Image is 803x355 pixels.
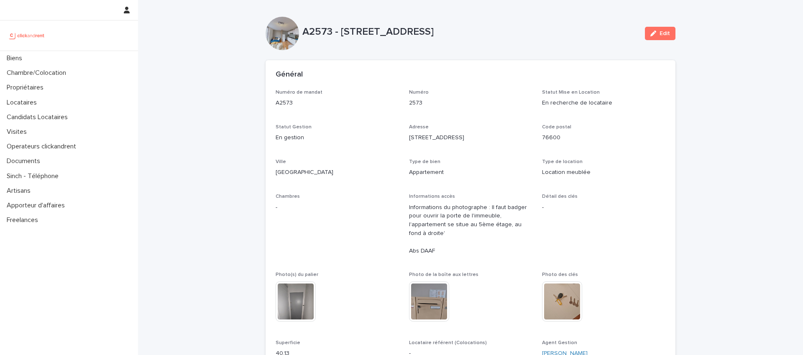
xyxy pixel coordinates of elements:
span: Photo des clés [542,272,578,277]
span: Adresse [409,125,429,130]
p: Apporteur d'affaires [3,202,72,209]
p: Informations du photographe : Il faut badger pour ouvrir la porte de l'immeuble, l'appartement se... [409,203,532,255]
span: Superficie [276,340,300,345]
h2: Général [276,70,303,79]
p: - [542,203,665,212]
p: [GEOGRAPHIC_DATA] [276,168,399,177]
span: Chambres [276,194,300,199]
p: [STREET_ADDRESS] [409,133,532,142]
p: 76600 [542,133,665,142]
p: Documents [3,157,47,165]
span: Informations accès [409,194,455,199]
p: - [276,203,399,212]
p: 2573 [409,99,532,107]
span: Statut Gestion [276,125,312,130]
p: En recherche de locataire [542,99,665,107]
p: Locataires [3,99,43,107]
p: Operateurs clickandrent [3,143,83,151]
p: Freelances [3,216,45,224]
p: A2573 [276,99,399,107]
p: Sinch - Téléphone [3,172,65,180]
p: En gestion [276,133,399,142]
button: Edit [645,27,675,40]
span: Numéro [409,90,429,95]
span: Photo de la boîte aux lettres [409,272,478,277]
p: Artisans [3,187,37,195]
span: Ville [276,159,286,164]
span: Type de bien [409,159,440,164]
p: Candidats Locataires [3,113,74,121]
span: Statut Mise en Location [542,90,600,95]
p: Biens [3,54,29,62]
p: Propriétaires [3,84,50,92]
p: A2573 - [STREET_ADDRESS] [302,26,638,38]
p: Visites [3,128,33,136]
span: Edit [660,31,670,36]
span: Agent Gestion [542,340,577,345]
img: UCB0brd3T0yccxBKYDjQ [7,27,47,44]
p: Appartement [409,168,532,177]
span: Numéro de mandat [276,90,322,95]
span: Code postal [542,125,571,130]
span: Locataire référent (Colocations) [409,340,487,345]
span: Détail des clés [542,194,578,199]
p: Location meublée [542,168,665,177]
span: Photo(s) du palier [276,272,318,277]
p: Chambre/Colocation [3,69,73,77]
span: Type de location [542,159,583,164]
